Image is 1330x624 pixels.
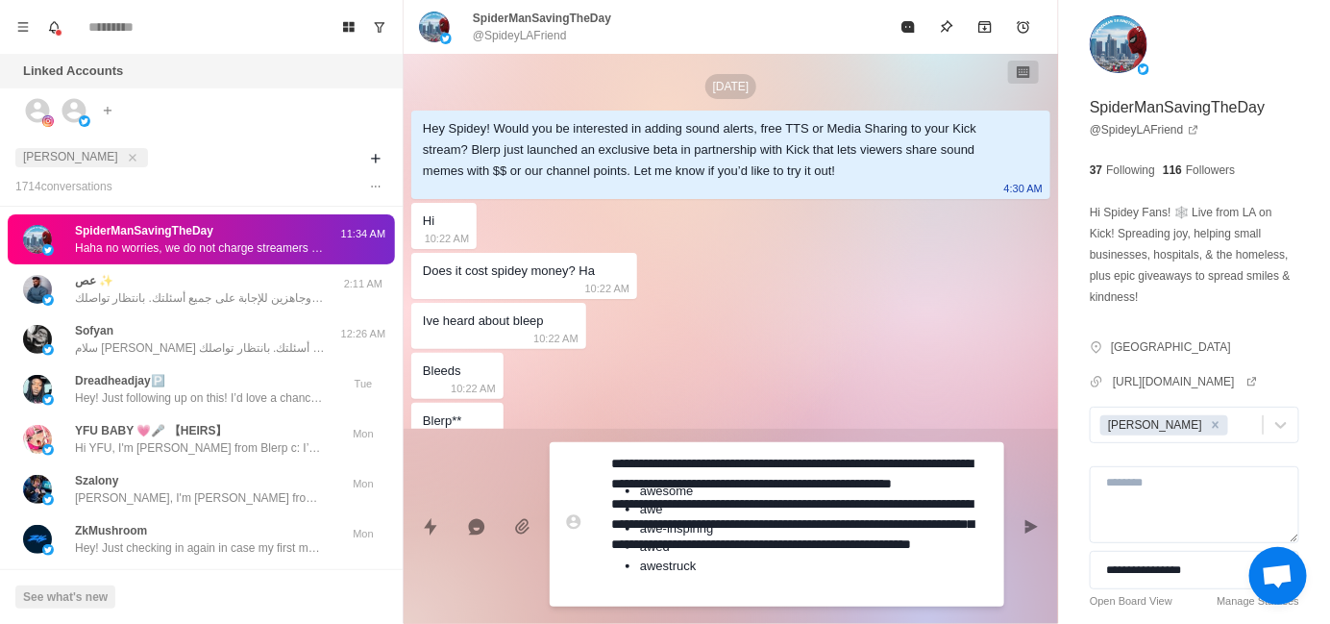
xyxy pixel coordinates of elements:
[42,244,54,256] img: picture
[452,428,496,449] p: 10:23 AM
[79,115,90,127] img: picture
[75,222,213,239] p: SpiderManSavingTheDay
[423,261,595,282] div: Does it cost spidey money? Ha
[640,537,714,557] li: awed
[75,539,325,557] p: Hey! Just checking in again in case my first message got buried.
[1186,162,1235,179] p: Followers
[425,228,469,249] p: 10:22 AM
[927,8,966,46] button: Pin
[457,508,496,546] button: Reply with AI
[38,12,69,42] button: Notifications
[1090,121,1199,138] a: @SpideyLAFriend
[15,178,112,195] p: 1714 conversation s
[640,557,714,576] li: awestruck
[966,8,1004,46] button: Archive
[1163,162,1182,179] p: 116
[23,375,52,404] img: picture
[339,276,387,292] p: 2:11 AM
[15,586,115,609] button: See what's new
[1138,63,1149,75] img: picture
[1004,8,1043,46] button: Add reminder
[23,525,52,554] img: picture
[423,118,1008,182] div: Hey Spidey! Would you be interested in adding sound alerts, free TTS or Media Sharing to your Kic...
[889,8,927,46] button: Mark as read
[23,150,118,163] span: [PERSON_NAME]
[42,115,54,127] img: picture
[1090,162,1102,179] p: 37
[42,294,54,306] img: picture
[440,33,452,44] img: picture
[339,526,387,542] p: Mon
[1113,373,1258,390] a: [URL][DOMAIN_NAME]
[23,325,52,354] img: picture
[8,12,38,42] button: Menu
[75,489,325,507] p: [PERSON_NAME], I'm [PERSON_NAME] from Blerp c: I’ve been touching base with creators who’ve used ...
[705,74,757,99] p: [DATE]
[75,439,325,457] p: Hi YFU, I'm [PERSON_NAME] from Blerp c: I’ve been touching base with creators who’ve used Blerp, ...
[75,272,113,289] p: عص ✨
[42,444,54,456] img: picture
[585,278,629,299] p: 10:22 AM
[23,225,52,254] img: picture
[42,394,54,406] img: picture
[473,27,567,44] p: @SpideyLAFriend
[339,326,387,342] p: 12:26 AM
[23,62,123,81] p: Linked Accounts
[23,475,52,504] img: picture
[339,476,387,492] p: Mon
[473,10,611,27] p: SpiderManSavingTheDay
[423,211,434,232] div: Hi
[364,175,387,198] button: Options
[640,519,714,538] li: awe-inspiring
[1249,547,1307,605] div: Open chat
[75,339,325,357] p: سلام [PERSON_NAME] أذكرك لو الرسالة سابقة فاتتك و نحن دائمًا في خدمتك وجاهزين للإجابة على جميع أس...
[1111,338,1231,356] p: [GEOGRAPHIC_DATA]
[75,239,325,257] p: Haha no worries, we do not charge streamers in using our extension
[75,372,165,389] p: Dreadheadjay🅿️
[96,99,119,122] button: Add account
[1217,593,1299,610] a: Manage Statuses
[75,389,325,407] p: Hey! Just following up on this! I’d love a chance to learn more about your stream and see if Bler...
[75,522,147,539] p: ZkMushroom
[1102,415,1205,436] div: [PERSON_NAME]
[1012,508,1050,546] button: Send message
[339,226,387,242] p: 11:34 AM
[419,12,450,42] img: picture
[42,544,54,556] img: picture
[339,426,387,442] p: Mon
[1090,593,1172,610] a: Open Board View
[640,482,714,501] li: awesome
[451,378,495,399] p: 10:22 AM
[1205,415,1226,436] div: Remove Jayson
[1090,96,1265,119] p: SpiderManSavingTheDay
[533,328,578,349] p: 10:22 AM
[333,12,364,42] button: Board View
[42,344,54,356] img: picture
[1004,178,1043,199] p: 4:30 AM
[411,508,450,546] button: Quick replies
[123,148,142,167] button: close
[75,289,325,307] p: سلام حبيت أذكرك لو الرسالة سابقة فاتتك و نحن دائمًا في خدمتك وجاهزين للإجابة على جميع أسئلتك. بان...
[423,361,461,382] div: Bleeds
[75,422,227,439] p: YFU BABY 💗🎤 【HEIRS】
[75,322,113,339] p: Sofyan
[23,275,52,304] img: picture
[364,12,395,42] button: Show unread conversations
[42,494,54,506] img: picture
[640,500,714,519] li: awe
[23,425,52,454] img: picture
[339,376,387,392] p: Tue
[504,508,542,546] button: Add media
[423,311,544,332] div: Ive heard about bleep
[1090,202,1299,308] p: Hi Spidey Fans! 🕸️ Live from LA on Kick! Spreading joy, helping small businesses, hospitals, & th...
[1090,15,1147,73] img: picture
[75,472,118,489] p: Szalony
[1106,162,1155,179] p: Following
[364,147,387,170] button: Add filters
